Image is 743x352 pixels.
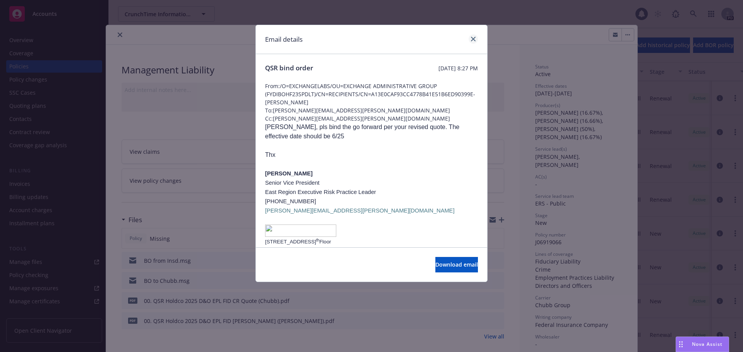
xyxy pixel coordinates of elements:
img: image001.png@01DBEB6B.1BDD5640 [265,224,336,237]
button: Nova Assist [676,337,729,352]
sup: th [316,238,319,242]
span: Download email [435,261,478,268]
span: Nova Assist [692,341,722,347]
button: Download email [435,257,478,272]
div: Drag to move [676,337,686,352]
span: [STREET_ADDRESS] Floor [265,239,331,245]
